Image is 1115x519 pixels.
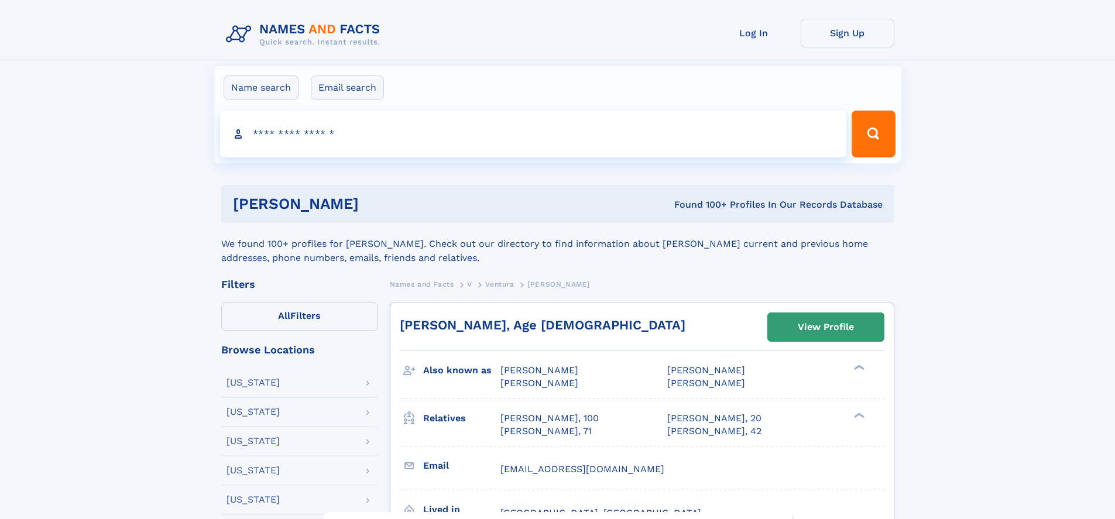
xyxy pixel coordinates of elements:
[400,318,685,332] a: [PERSON_NAME], Age [DEMOGRAPHIC_DATA]
[227,378,280,387] div: [US_STATE]
[467,280,472,288] span: V
[667,412,761,425] a: [PERSON_NAME], 20
[227,466,280,475] div: [US_STATE]
[707,19,801,47] a: Log In
[220,111,847,157] input: search input
[221,279,378,290] div: Filters
[467,277,472,291] a: V
[485,277,514,291] a: Ventura
[768,313,884,341] a: View Profile
[423,408,500,428] h3: Relatives
[851,411,865,419] div: ❯
[311,75,384,100] label: Email search
[500,377,578,389] span: [PERSON_NAME]
[423,456,500,476] h3: Email
[423,360,500,380] h3: Also known as
[527,280,590,288] span: [PERSON_NAME]
[801,19,894,47] a: Sign Up
[221,223,894,265] div: We found 100+ profiles for [PERSON_NAME]. Check out our directory to find information about [PERS...
[221,303,378,331] label: Filters
[485,280,514,288] span: Ventura
[221,345,378,355] div: Browse Locations
[227,436,280,446] div: [US_STATE]
[798,314,854,341] div: View Profile
[500,412,599,425] a: [PERSON_NAME], 100
[233,197,517,211] h1: [PERSON_NAME]
[224,75,299,100] label: Name search
[667,365,745,376] span: [PERSON_NAME]
[227,407,280,417] div: [US_STATE]
[852,111,895,157] button: Search Button
[221,19,390,50] img: Logo Names and Facts
[500,463,664,475] span: [EMAIL_ADDRESS][DOMAIN_NAME]
[667,425,761,438] a: [PERSON_NAME], 42
[278,310,290,321] span: All
[390,277,454,291] a: Names and Facts
[516,198,883,211] div: Found 100+ Profiles In Our Records Database
[851,364,865,372] div: ❯
[500,425,592,438] a: [PERSON_NAME], 71
[227,495,280,504] div: [US_STATE]
[667,377,745,389] span: [PERSON_NAME]
[500,365,578,376] span: [PERSON_NAME]
[500,507,701,518] span: [GEOGRAPHIC_DATA], [GEOGRAPHIC_DATA]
